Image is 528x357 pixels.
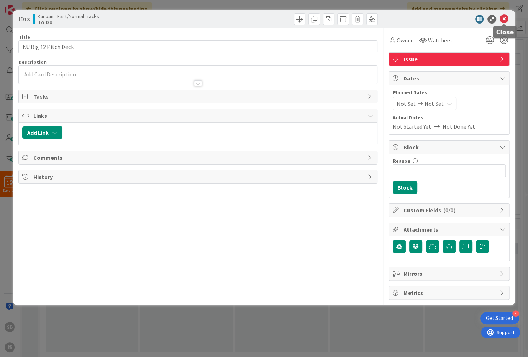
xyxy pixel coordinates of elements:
[393,122,431,131] span: Not Started Yet
[33,173,364,181] span: History
[404,55,496,63] span: Issue
[18,34,30,40] label: Title
[24,16,30,23] b: 13
[404,288,496,297] span: Metrics
[443,122,475,131] span: Not Done Yet
[22,126,62,139] button: Add Link
[393,89,506,96] span: Planned Dates
[428,36,452,45] span: Watchers
[38,13,99,19] span: Kanban - Fast/Normal Tracks
[397,36,413,45] span: Owner
[18,59,47,65] span: Description
[393,181,417,194] button: Block
[404,143,496,151] span: Block
[15,1,33,10] span: Support
[393,114,506,121] span: Actual Dates
[38,19,99,25] b: To Do
[33,111,364,120] span: Links
[424,99,444,108] span: Not Set
[443,207,455,214] span: ( 0/0 )
[404,269,496,278] span: Mirrors
[18,40,377,53] input: type card name here...
[33,153,364,162] span: Comments
[404,74,496,83] span: Dates
[404,225,496,234] span: Attachments
[512,310,519,317] div: 4
[404,206,496,215] span: Custom Fields
[393,158,410,164] label: Reason
[496,29,514,36] h5: Close
[18,15,30,24] span: ID
[397,99,416,108] span: Not Set
[486,315,513,322] div: Get Started
[33,92,364,101] span: Tasks
[480,312,519,324] div: Open Get Started checklist, remaining modules: 4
